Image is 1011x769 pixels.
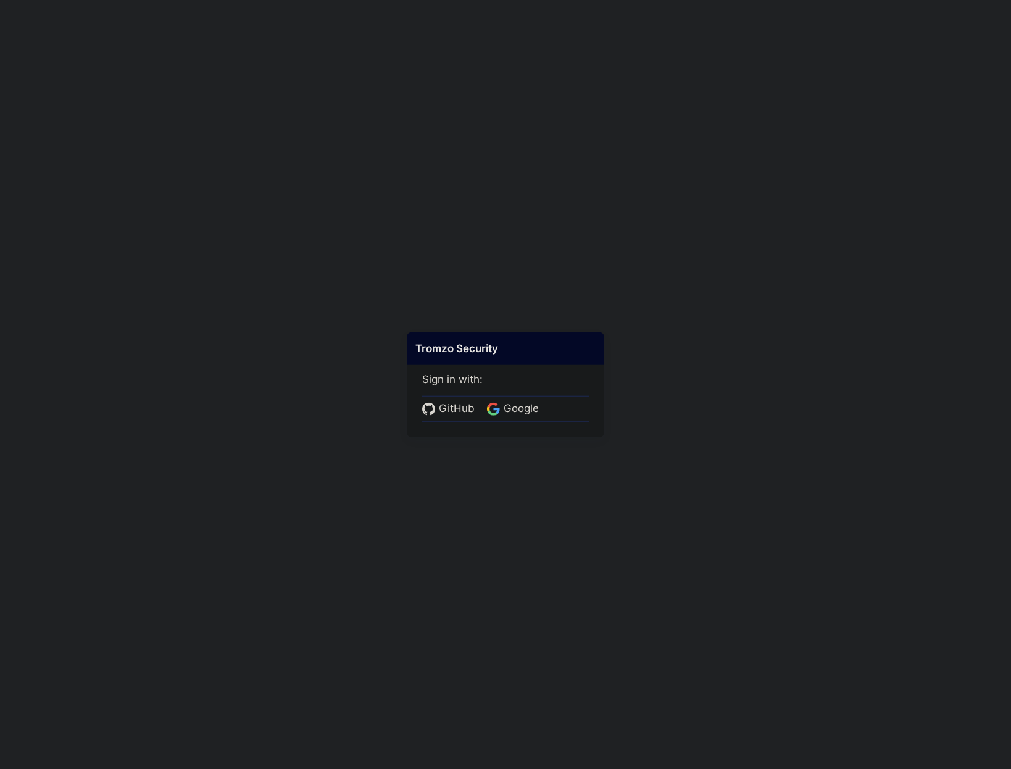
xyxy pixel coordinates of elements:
[487,401,543,417] a: Google
[422,401,478,417] a: GitHub
[435,401,478,417] span: GitHub
[407,332,604,365] div: Tromzo Security
[422,356,589,421] div: Sign in with:
[500,401,543,417] span: Google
